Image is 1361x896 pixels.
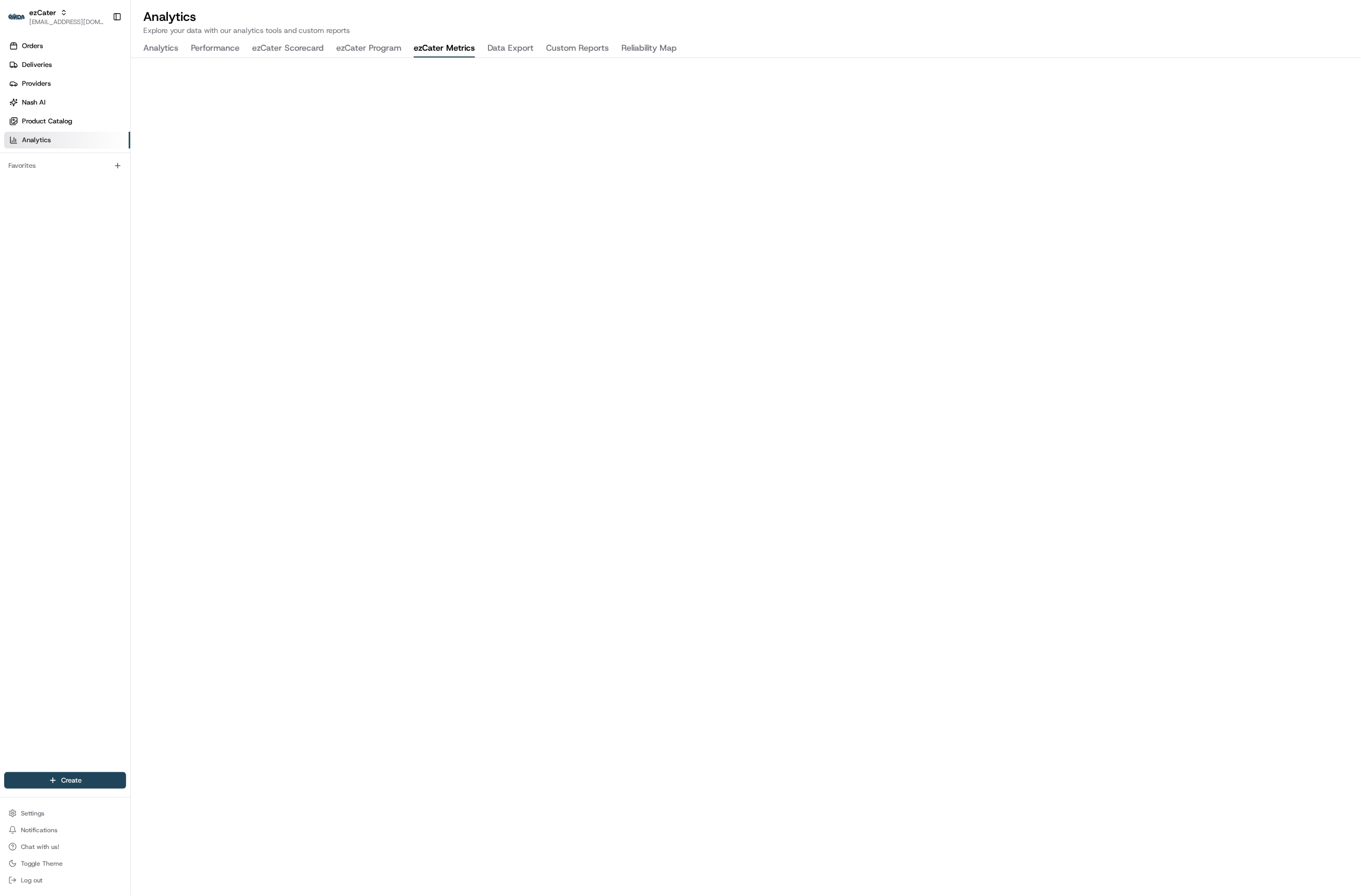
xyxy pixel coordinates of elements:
[32,163,85,171] span: [PERSON_NAME]
[4,113,130,130] a: Product Catalog
[21,826,58,834] span: Notifications
[29,18,104,26] button: [EMAIL_ADDRESS][DOMAIN_NAME]
[21,876,42,884] span: Log out
[22,79,51,88] span: Providers
[10,153,27,172] img: Jes Laurent
[8,14,25,20] img: ezCater
[4,56,130,73] a: Deliveries
[87,191,90,199] span: •
[61,776,82,785] span: Create
[22,60,52,70] span: Deliveries
[84,230,172,249] a: 💻API Documentation
[4,132,130,148] a: Analytics
[22,135,51,145] span: Analytics
[621,40,677,58] button: Reliability Map
[88,235,97,244] div: 💻
[4,4,108,29] button: ezCaterezCater[EMAIL_ADDRESS][DOMAIN_NAME]
[21,859,63,868] span: Toggle Theme
[22,117,72,126] span: Product Catalog
[4,840,126,854] button: Chat with us!
[21,191,29,200] img: 1736555255976-a54dd68f-1ca7-489b-9aae-adbdc363a1c4
[99,234,168,245] span: API Documentation
[22,98,46,107] span: Nash AI
[143,40,178,58] button: Analytics
[336,40,401,58] button: ezCater Program
[487,40,534,58] button: Data Export
[4,94,130,111] a: Nash AI
[6,230,84,249] a: 📗Knowledge Base
[178,104,190,116] button: Start new chat
[4,873,126,888] button: Log out
[10,235,19,244] div: 📗
[4,75,130,92] a: Providers
[143,25,1348,36] p: Explore your data with our analytics tools and custom reports
[104,260,127,268] span: Pylon
[4,806,126,821] button: Settings
[21,809,44,818] span: Settings
[87,163,90,171] span: •
[10,181,27,198] img: Masood Aslam
[21,843,59,851] span: Chat with us!
[131,58,1361,896] iframe: ezCater Metrics
[162,134,190,147] button: See all
[4,772,126,789] button: Create
[10,136,70,145] div: Past conversations
[22,41,43,51] span: Orders
[414,40,475,58] button: ezCater Metrics
[4,157,126,174] div: Favorites
[93,163,114,171] span: [DATE]
[4,38,130,54] a: Orders
[4,823,126,837] button: Notifications
[74,259,127,268] a: Powered byPylon
[4,856,126,871] button: Toggle Theme
[21,234,80,245] span: Knowledge Base
[93,191,114,199] span: [DATE]
[143,8,1348,25] h2: Analytics
[546,40,609,58] button: Custom Reports
[191,40,240,58] button: Performance
[252,40,324,58] button: ezCater Scorecard
[32,191,85,199] span: [PERSON_NAME]
[29,7,56,18] button: ezCater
